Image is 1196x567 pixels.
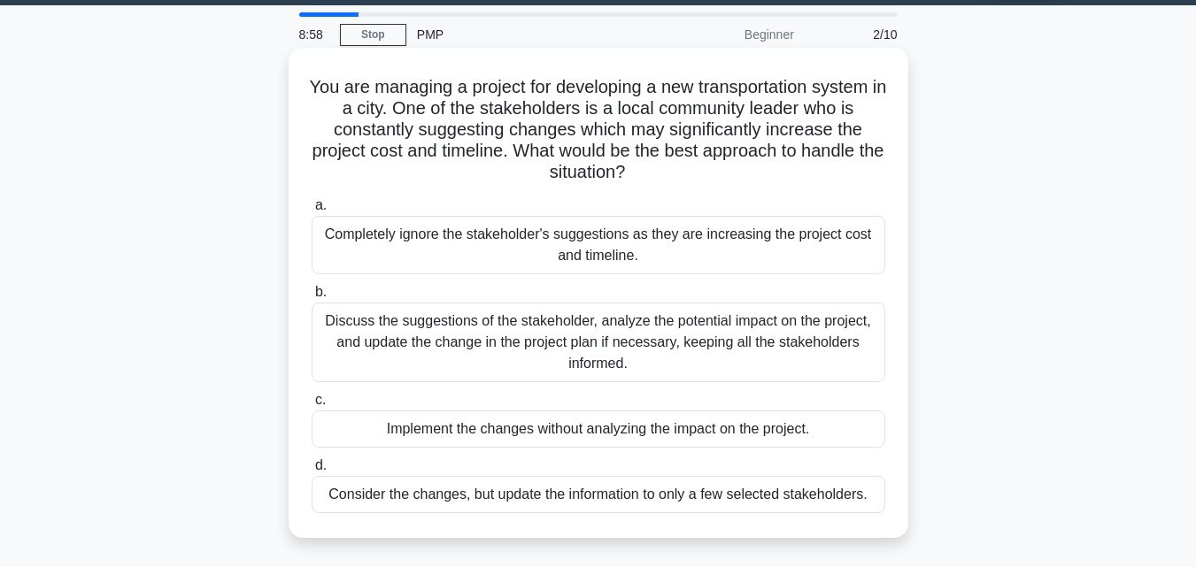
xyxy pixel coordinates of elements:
div: Beginner [650,17,805,52]
div: Implement the changes without analyzing the impact on the project. [312,410,885,448]
a: Stop [340,24,406,46]
h5: You are managing a project for developing a new transportation system in a city. One of the stake... [310,76,887,184]
div: Consider the changes, but update the information to only a few selected stakeholders. [312,476,885,513]
div: Discuss the suggestions of the stakeholder, analyze the potential impact on the project, and upda... [312,303,885,382]
span: d. [315,457,327,472]
div: PMP [406,17,650,52]
span: c. [315,392,326,407]
span: a. [315,197,327,212]
div: 8:58 [289,17,340,52]
span: b. [315,284,327,299]
div: 2/10 [805,17,908,52]
div: Completely ignore the stakeholder's suggestions as they are increasing the project cost and timel... [312,216,885,274]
